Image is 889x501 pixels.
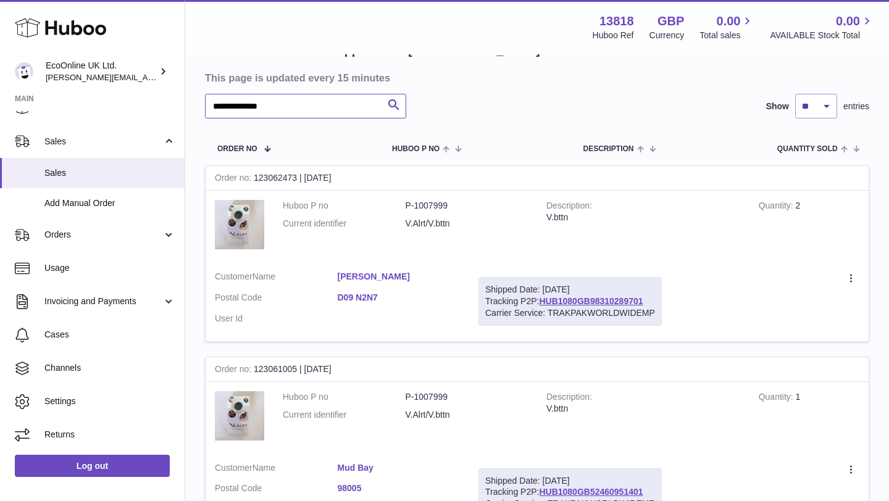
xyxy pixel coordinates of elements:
img: 1724762684.jpg [215,200,264,249]
div: Shipped Date: [DATE] [485,475,655,487]
span: Order No [217,145,257,153]
span: Huboo P no [392,145,440,153]
strong: 13818 [599,13,634,30]
span: Usage [44,262,175,274]
span: Invoicing and Payments [44,296,162,307]
strong: Order no [215,173,254,186]
td: 1 [749,382,869,453]
dt: User Id [215,313,338,325]
span: Returns [44,429,175,441]
span: Sales [44,136,162,147]
strong: Quantity [759,201,796,213]
dt: Postal Code [215,292,338,307]
span: Sales [44,167,175,179]
div: Currency [649,30,685,41]
a: 0.00 Total sales [699,13,754,41]
div: 123062473 | [DATE] [206,166,869,191]
span: Description [583,145,633,153]
div: Tracking P2P: [478,277,662,326]
dt: Huboo P no [283,200,406,212]
div: 123061005 | [DATE] [206,357,869,382]
dt: Current identifier [283,409,406,421]
a: 0.00 AVAILABLE Stock Total [770,13,874,41]
span: Quantity Sold [777,145,838,153]
a: HUB1080GB98310289701 [539,296,643,306]
strong: Description [546,392,592,405]
span: Customer [215,271,253,281]
strong: Order no [215,364,254,377]
a: HUB1080GB52460951401 [539,487,643,497]
span: 0.00 [836,13,860,30]
dd: P-1007999 [406,391,528,403]
a: [PERSON_NAME] [338,271,461,283]
span: [PERSON_NAME][EMAIL_ADDRESS][PERSON_NAME][DOMAIN_NAME] [46,72,314,82]
div: Carrier Service: TRAKPAKWORLDWIDEMP [485,307,655,319]
dd: V.Alrt/V.bttn [406,218,528,230]
dt: Current identifier [283,218,406,230]
dd: P-1007999 [406,200,528,212]
dd: V.Alrt/V.bttn [406,409,528,421]
a: Mud Bay [338,462,461,474]
div: V.bttn [546,403,740,415]
img: alex.doherty@ecoonline.com [15,62,33,81]
a: D09 N2N7 [338,292,461,304]
span: entries [843,101,869,112]
dt: Name [215,271,338,286]
div: Shipped Date: [DATE] [485,284,655,296]
dt: Postal Code [215,482,338,497]
span: Add Manual Order [44,197,175,209]
span: 0.00 [717,13,741,30]
span: AVAILABLE Stock Total [770,30,874,41]
label: Show [766,101,789,112]
strong: Quantity [759,392,796,405]
span: Settings [44,395,175,407]
a: Log out [15,455,170,477]
span: Customer [215,463,253,473]
strong: Description [546,201,592,213]
strong: GBP [657,13,684,30]
span: Total sales [699,30,754,41]
span: Channels [44,362,175,374]
img: 1724762684.jpg [215,391,264,441]
h3: This page is updated every 15 minutes [205,71,866,85]
dt: Huboo P no [283,391,406,403]
div: EcoOnline UK Ltd. [46,60,157,83]
div: Huboo Ref [593,30,634,41]
dt: Name [215,462,338,477]
a: 98005 [338,482,461,494]
div: V.bttn [546,212,740,223]
td: 2 [749,191,869,262]
span: Orders [44,229,162,241]
span: Cases [44,329,175,341]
